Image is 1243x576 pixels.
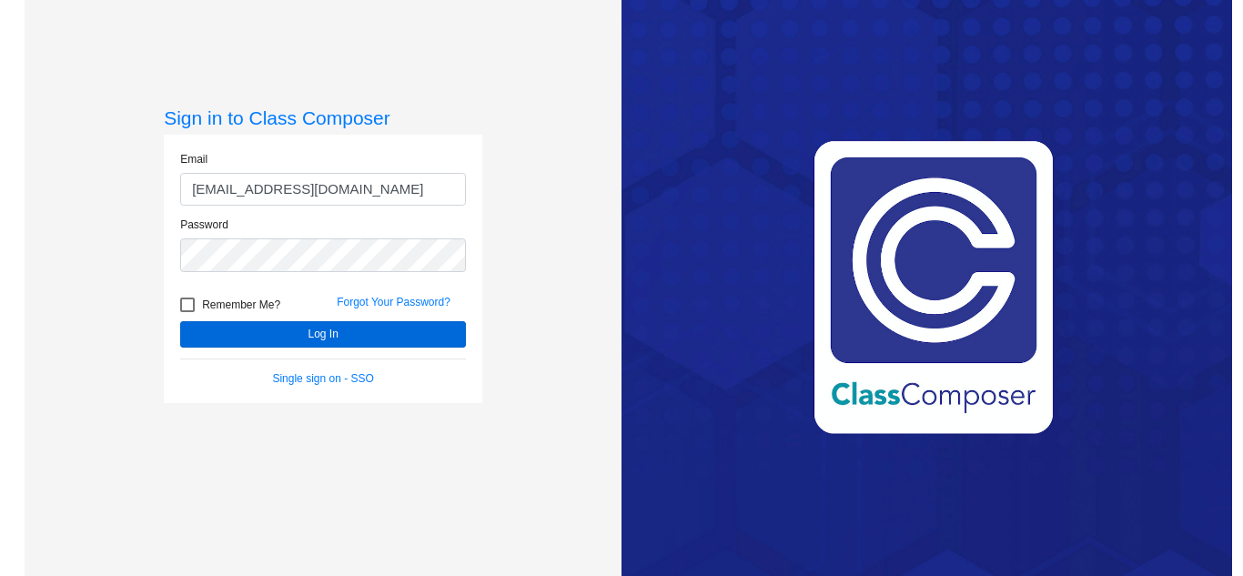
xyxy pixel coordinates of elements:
[202,294,280,316] span: Remember Me?
[180,321,466,348] button: Log In
[180,217,228,233] label: Password
[164,106,482,129] h3: Sign in to Class Composer
[337,296,450,308] a: Forgot Your Password?
[272,372,373,385] a: Single sign on - SSO
[180,151,207,167] label: Email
